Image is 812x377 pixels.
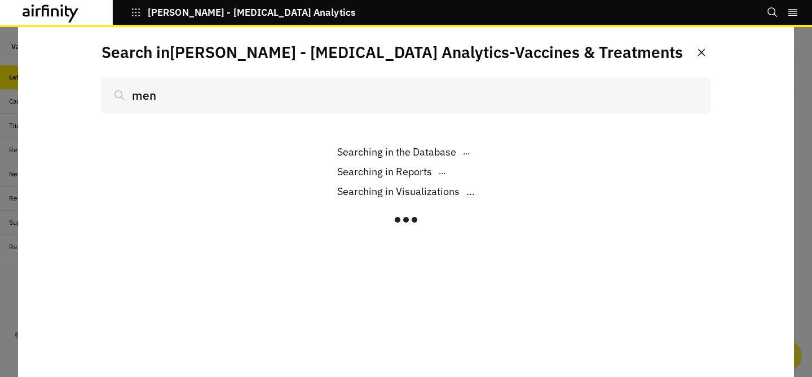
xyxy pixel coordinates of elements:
div: ... [337,164,445,179]
p: Searching in Visualizations [337,184,460,199]
p: Search in [PERSON_NAME] - [MEDICAL_DATA] Analytics - Vaccines & Treatments [101,41,683,64]
input: Search... [101,78,710,113]
button: Search [767,3,778,22]
p: Searching in the Database [337,144,456,159]
div: ... [337,144,470,159]
button: Close [692,43,710,61]
p: [PERSON_NAME] - [MEDICAL_DATA] Analytics [148,7,355,17]
div: ... [337,184,475,199]
p: Searching in Reports [337,164,432,179]
button: [PERSON_NAME] - [MEDICAL_DATA] Analytics [131,3,355,22]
